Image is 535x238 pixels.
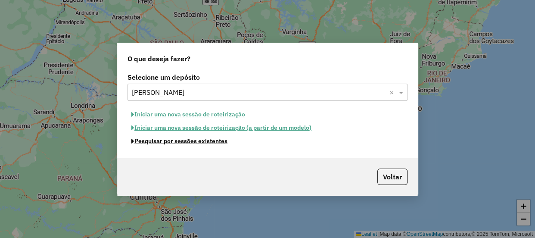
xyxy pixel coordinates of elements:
[128,53,190,64] span: O que deseja fazer?
[389,87,397,97] span: Clear all
[128,121,315,135] button: Iniciar uma nova sessão de roteirização (a partir de um modelo)
[128,135,231,148] button: Pesquisar por sessões existentes
[377,169,407,185] button: Voltar
[128,72,407,82] label: Selecione um depósito
[128,108,249,121] button: Iniciar uma nova sessão de roteirização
